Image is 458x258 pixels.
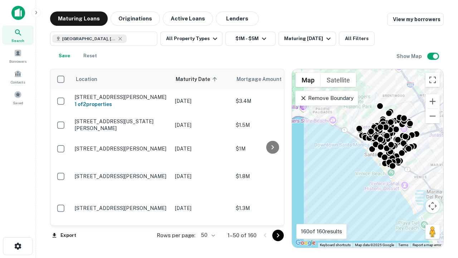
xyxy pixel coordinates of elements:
iframe: Chat Widget [422,201,458,235]
button: Show street map [296,73,321,87]
button: Zoom out [425,109,440,123]
p: 160 of 160 results [301,227,342,236]
a: View my borrowers [387,13,444,26]
p: $1.5M [236,121,307,129]
button: Map camera controls [425,199,440,213]
img: capitalize-icon.png [11,6,25,20]
p: [DATE] [175,172,229,180]
p: $3.4M [236,97,307,105]
p: [DATE] [175,97,229,105]
p: [DATE] [175,145,229,153]
p: [DATE] [175,204,229,212]
th: Location [71,69,171,89]
div: Maturing [DATE] [284,34,333,43]
button: Maturing [DATE] [278,32,336,46]
span: Borrowers [9,58,26,64]
p: $1.3M [236,204,307,212]
p: [STREET_ADDRESS][PERSON_NAME] [75,94,168,100]
span: Contacts [11,79,25,85]
button: Save your search to get updates of matches that match your search criteria. [53,49,76,63]
p: $1.8M [236,172,307,180]
a: Terms (opens in new tab) [398,243,408,247]
span: Mortgage Amount [237,75,291,83]
span: Map data ©2025 Google [355,243,394,247]
p: [STREET_ADDRESS][PERSON_NAME] [75,145,168,152]
p: [STREET_ADDRESS][US_STATE][PERSON_NAME] [75,118,168,131]
div: 50 [198,230,216,240]
button: Active Loans [163,11,213,26]
p: 1–50 of 160 [228,231,257,240]
button: $1M - $5M [225,32,276,46]
button: Go to next page [272,230,284,241]
button: Lenders [216,11,259,26]
button: Zoom in [425,94,440,109]
p: Remove Boundary [300,94,353,102]
button: Export [50,230,78,241]
a: Borrowers [2,46,34,66]
div: 0 0 [292,69,443,248]
p: Rows per page: [157,231,195,240]
p: [STREET_ADDRESS][PERSON_NAME] [75,205,168,211]
button: Keyboard shortcuts [320,243,351,248]
th: Maturity Date [171,69,232,89]
button: Toggle fullscreen view [425,73,440,87]
a: Report a map error [413,243,441,247]
span: Saved [13,100,23,106]
span: Search [11,38,24,43]
p: [DATE] [175,121,229,129]
img: Google [294,238,317,248]
a: Contacts [2,67,34,86]
a: Open this area in Google Maps (opens a new window) [294,238,317,248]
button: Reset [79,49,102,63]
button: Show satellite imagery [321,73,356,87]
span: Maturity Date [176,75,219,83]
button: Maturing Loans [50,11,108,26]
h6: Show Map [396,52,423,60]
a: Search [2,25,34,45]
span: [GEOGRAPHIC_DATA], [GEOGRAPHIC_DATA], [GEOGRAPHIC_DATA] [62,35,116,42]
h6: 1 of 2 properties [75,100,168,108]
p: [STREET_ADDRESS][PERSON_NAME] [75,173,168,180]
a: Saved [2,88,34,107]
p: $1M [236,145,307,153]
th: Mortgage Amount [232,69,311,89]
button: Originations [111,11,160,26]
button: All Filters [339,32,375,46]
span: Location [75,75,97,83]
button: All Property Types [160,32,223,46]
